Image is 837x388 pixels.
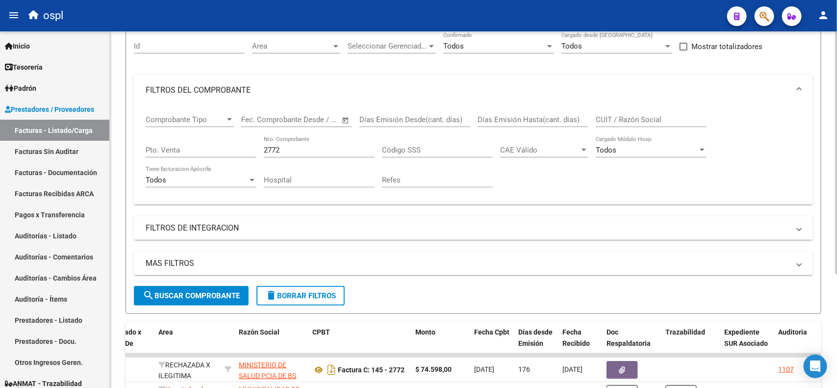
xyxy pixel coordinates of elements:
[661,322,720,365] datatable-header-cell: Trazabilidad
[5,41,30,52] span: Inicio
[143,289,154,301] mat-icon: search
[312,328,330,336] span: CPBT
[348,42,427,51] span: Seleccionar Gerenciador
[5,62,43,73] span: Tesorería
[562,365,583,373] span: [DATE]
[265,289,277,301] mat-icon: delete
[340,115,352,126] button: Open calendar
[774,322,821,365] datatable-header-cell: Auditoria
[514,322,558,365] datatable-header-cell: Días desde Emisión
[778,364,794,375] div: 1107
[134,286,249,306] button: Buscar Comprobante
[158,361,210,380] span: RECHAZADA X ILEGITIMA
[325,362,338,378] i: Descargar documento
[415,365,452,373] strong: $ 74.598,00
[265,291,336,300] span: Borrar Filtros
[474,328,509,336] span: Fecha Cpbt
[101,322,154,365] datatable-header-cell: Facturado x Orden De
[143,291,240,300] span: Buscar Comprobante
[415,328,435,336] span: Monto
[146,115,225,124] span: Comprobante Tipo
[235,322,308,365] datatable-header-cell: Razón Social
[252,42,331,51] span: Area
[43,5,63,26] span: ospl
[474,365,494,373] span: [DATE]
[691,41,762,52] span: Mostrar totalizadores
[804,355,827,378] div: Open Intercom Messenger
[8,9,20,21] mat-icon: menu
[146,223,789,233] mat-panel-title: FILTROS DE INTEGRACION
[154,322,221,365] datatable-header-cell: Area
[134,252,813,275] mat-expansion-panel-header: MAS FILTROS
[518,328,553,347] span: Días desde Emisión
[724,328,768,347] span: Expediente SUR Asociado
[308,322,411,365] datatable-header-cell: CPBT
[146,258,789,269] mat-panel-title: MAS FILTROS
[5,104,94,115] span: Prestadores / Proveedores
[720,322,774,365] datatable-header-cell: Expediente SUR Asociado
[146,176,166,184] span: Todos
[411,322,470,365] datatable-header-cell: Monto
[134,216,813,240] mat-expansion-panel-header: FILTROS DE INTEGRACION
[134,106,813,205] div: FILTROS DEL COMPROBANTE
[558,322,603,365] datatable-header-cell: Fecha Recibido
[134,75,813,106] mat-expansion-panel-header: FILTROS DEL COMPROBANTE
[561,42,582,51] span: Todos
[290,115,337,124] input: Fecha fin
[241,115,281,124] input: Fecha inicio
[470,322,514,365] datatable-header-cell: Fecha Cpbt
[256,286,345,306] button: Borrar Filtros
[817,9,829,21] mat-icon: person
[146,85,789,96] mat-panel-title: FILTROS DEL COMPROBANTE
[500,146,580,155] span: CAE Válido
[778,328,807,336] span: Auditoria
[443,42,464,51] span: Todos
[338,366,405,374] strong: Factura C: 145 - 2772
[158,328,173,336] span: Area
[607,328,651,347] span: Doc Respaldatoria
[665,328,705,336] span: Trazabilidad
[518,365,530,373] span: 176
[239,328,279,336] span: Razón Social
[5,83,36,94] span: Padrón
[239,360,304,380] div: 30626983398
[562,328,590,347] span: Fecha Recibido
[596,146,616,155] span: Todos
[603,322,661,365] datatable-header-cell: Doc Respaldatoria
